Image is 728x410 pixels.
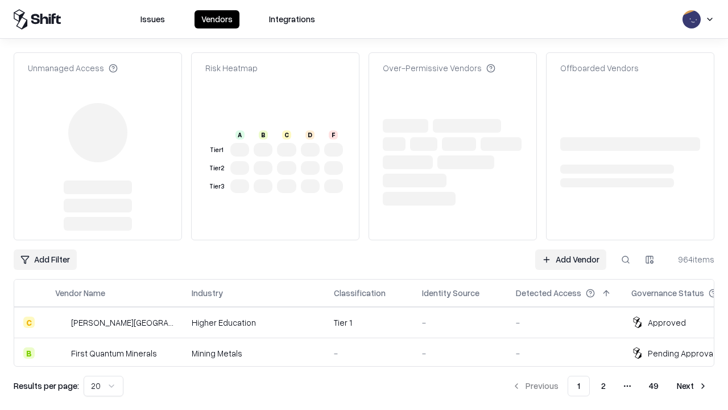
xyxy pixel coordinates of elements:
[14,249,77,270] button: Add Filter
[208,182,226,191] div: Tier 3
[259,130,268,140] div: B
[648,317,686,329] div: Approved
[505,376,714,396] nav: pagination
[23,347,35,359] div: B
[208,163,226,173] div: Tier 2
[560,62,639,74] div: Offboarded Vendors
[134,10,172,28] button: Issues
[334,317,404,329] div: Tier 1
[55,287,105,299] div: Vendor Name
[516,287,581,299] div: Detected Access
[208,145,226,155] div: Tier 1
[640,376,668,396] button: 49
[669,253,714,265] div: 964 items
[262,10,322,28] button: Integrations
[422,317,498,329] div: -
[192,287,223,299] div: Industry
[305,130,315,140] div: D
[516,347,613,359] div: -
[71,317,173,329] div: [PERSON_NAME][GEOGRAPHIC_DATA]
[55,317,67,328] img: Reichman University
[55,347,67,359] img: First Quantum Minerals
[334,287,386,299] div: Classification
[329,130,338,140] div: F
[334,347,404,359] div: -
[648,347,715,359] div: Pending Approval
[568,376,590,396] button: 1
[192,317,316,329] div: Higher Education
[516,317,613,329] div: -
[383,62,495,74] div: Over-Permissive Vendors
[670,376,714,396] button: Next
[631,287,704,299] div: Governance Status
[282,130,291,140] div: C
[592,376,615,396] button: 2
[535,249,606,270] a: Add Vendor
[422,347,498,359] div: -
[23,317,35,328] div: C
[422,287,479,299] div: Identity Source
[192,347,316,359] div: Mining Metals
[235,130,245,140] div: A
[195,10,239,28] button: Vendors
[71,347,157,359] div: First Quantum Minerals
[14,380,79,392] p: Results per page:
[28,62,118,74] div: Unmanaged Access
[205,62,258,74] div: Risk Heatmap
